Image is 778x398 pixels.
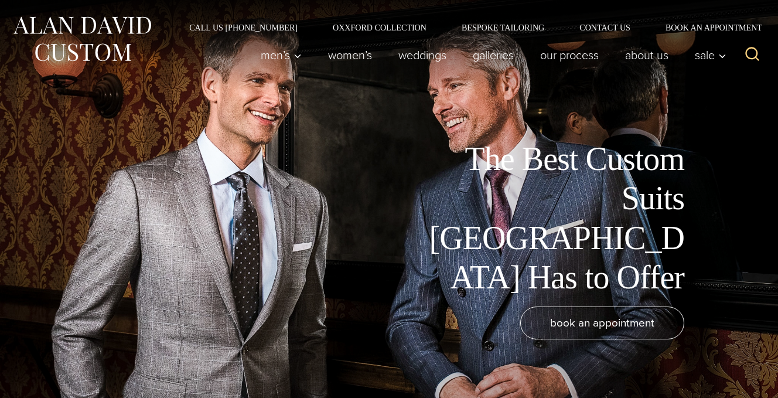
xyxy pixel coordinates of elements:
a: Call Us [PHONE_NUMBER] [172,23,315,32]
h1: The Best Custom Suits [GEOGRAPHIC_DATA] Has to Offer [421,140,684,297]
button: View Search Form [738,41,766,69]
a: Book an Appointment [648,23,766,32]
a: Oxxford Collection [315,23,444,32]
img: Alan David Custom [12,13,152,65]
a: Bespoke Tailoring [444,23,562,32]
a: Galleries [460,43,527,67]
nav: Secondary Navigation [172,23,766,32]
a: book an appointment [520,307,684,339]
span: book an appointment [550,314,654,331]
a: About Us [612,43,682,67]
a: Our Process [527,43,612,67]
a: Contact Us [562,23,648,32]
a: Women’s [315,43,385,67]
a: weddings [385,43,460,67]
span: Men’s [261,49,302,61]
nav: Primary Navigation [248,43,733,67]
span: Sale [695,49,726,61]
